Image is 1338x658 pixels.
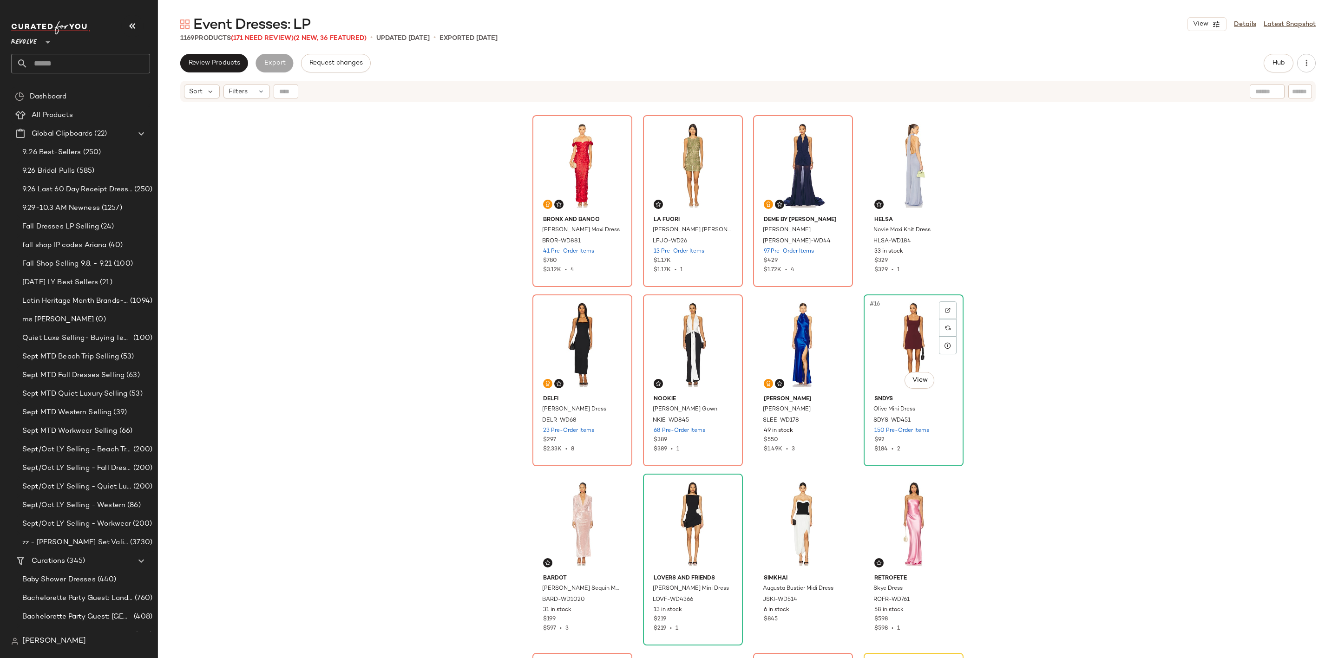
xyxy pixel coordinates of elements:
[888,267,897,273] span: •
[22,314,94,325] span: ms [PERSON_NAME]
[542,596,585,604] span: BARD-WD1020
[756,298,850,391] img: SLEE-WD178_V1.jpg
[545,202,551,207] img: svg%3e
[542,585,621,593] span: [PERSON_NAME] Sequin Mesh Midi Dress
[131,519,152,529] span: (200)
[867,118,960,212] img: HLSA-WD184_V1.jpg
[188,59,240,67] span: Review Products
[764,446,782,452] span: $1.49K
[763,596,797,604] span: JSKI-WD514
[22,426,118,436] span: Sept MTD Workwear Selling
[873,585,903,593] span: Skye Dress
[766,202,771,207] img: svg%3e
[565,625,569,632] span: 3
[11,638,19,645] img: svg%3e
[22,574,96,585] span: Baby Shower Dresses
[654,248,704,256] span: 13 Pre-Order Items
[656,202,661,207] img: svg%3e
[764,427,793,435] span: 49 in stock
[1264,20,1316,29] a: Latest Snapshot
[897,446,900,452] span: 2
[571,267,574,273] span: 4
[128,537,152,548] span: (3730)
[867,477,960,571] img: ROFR-WD761_V1.jpg
[543,395,622,404] span: DELFI
[763,405,811,414] span: [PERSON_NAME]
[125,370,140,381] span: (63)
[22,500,125,511] span: Sept/Oct LY Selling - Western
[874,395,953,404] span: SNDYS
[543,267,561,273] span: $3.12K
[874,615,888,624] span: $598
[543,446,562,452] span: $2.33K
[653,226,731,235] span: [PERSON_NAME] [PERSON_NAME] Mini Dress
[945,307,951,313] img: svg%3e
[777,381,782,386] img: svg%3e
[653,237,687,246] span: LFUO-WD26
[1234,20,1256,29] a: Details
[543,625,556,632] span: $597
[756,118,850,212] img: DEBY-WD44_V1.jpg
[22,203,100,214] span: 9.29-10.3 AM Newness
[945,325,951,331] img: svg%3e
[301,54,371,72] button: Request changes
[22,296,128,306] span: Latin Heritage Month Brands- DO NOT DELETE
[873,226,931,235] span: Novie Maxi Knit Dress
[11,32,37,48] span: Revolve
[654,606,682,614] span: 13 in stock
[654,267,671,273] span: $1.17K
[874,574,953,583] span: retrofete
[131,463,152,474] span: (200)
[542,405,606,414] span: [PERSON_NAME] Dress
[874,216,953,224] span: Helsa
[876,560,882,566] img: svg%3e
[132,184,152,195] span: (250)
[556,202,562,207] img: svg%3e
[543,615,556,624] span: $199
[22,612,132,622] span: Bachelorette Party Guest: [GEOGRAPHIC_DATA]
[100,203,122,214] span: (1257)
[180,20,190,29] img: svg%3e
[782,446,792,452] span: •
[876,202,882,207] img: svg%3e
[131,333,152,344] span: (100)
[869,300,882,309] span: #16
[764,248,814,256] span: 97 Pre-Order Items
[32,556,65,567] span: Curations
[22,444,131,455] span: Sept/Oct LY Selling - Beach Trip
[897,267,900,273] span: 1
[189,87,203,97] span: Sort
[654,446,667,452] span: $389
[873,596,910,604] span: ROFR-WD761
[22,630,133,641] span: Bachelorette Party Guest: [GEOGRAPHIC_DATA]
[764,574,842,583] span: SIMKHAI
[32,110,73,121] span: All Products
[22,166,75,176] span: 9.26 Bridal Pulls
[646,477,740,571] img: LOVF-WD4366_V1.jpg
[543,257,557,265] span: $780
[22,370,125,381] span: Sept MTD Fall Dresses Selling
[98,277,112,288] span: (21)
[874,436,885,444] span: $92
[180,35,195,42] span: 1169
[543,436,556,444] span: $297
[545,381,551,386] img: svg%3e
[133,630,152,641] span: (352)
[22,277,98,288] span: [DATE] LY Best Sellers
[543,427,594,435] span: 23 Pre-Order Items
[653,585,729,593] span: [PERSON_NAME] Mini Dress
[792,446,795,452] span: 3
[764,395,842,404] span: [PERSON_NAME]
[905,372,934,389] button: View
[111,407,127,418] span: (39)
[556,625,565,632] span: •
[874,606,904,614] span: 58 in stock
[99,222,114,232] span: (24)
[680,267,683,273] span: 1
[22,593,133,604] span: Bachelorette Party Guest: Landing Page
[119,352,134,362] span: (53)
[897,625,900,632] span: 1
[94,314,105,325] span: (0)
[888,446,897,452] span: •
[370,33,373,44] span: •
